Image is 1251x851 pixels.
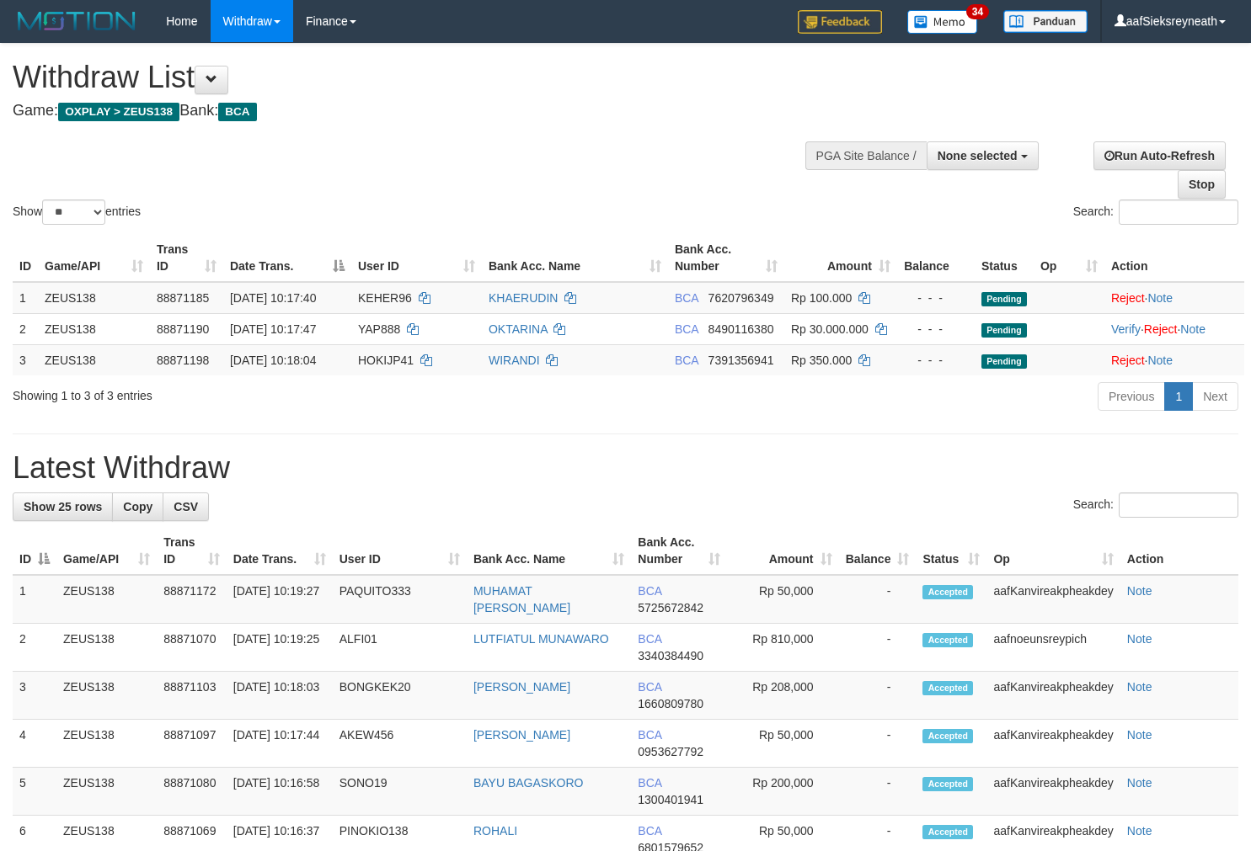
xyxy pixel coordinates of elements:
img: MOTION_logo.png [13,8,141,34]
span: BCA [638,632,661,646]
span: Accepted [922,681,973,695]
a: Note [1180,322,1206,336]
a: OKTARINA [489,322,548,336]
label: Search: [1073,199,1238,225]
a: Show 25 rows [13,492,113,521]
td: 88871103 [157,672,227,720]
a: [PERSON_NAME] [473,680,570,694]
td: PAQUITO333 [333,575,467,624]
td: 5 [13,768,56,816]
span: Copy 7391356941 to clipboard [708,354,774,367]
td: - [839,624,917,672]
a: [PERSON_NAME] [473,728,570,742]
a: Note [1127,632,1152,646]
span: Copy 5725672842 to clipboard [638,601,703,614]
a: Reject [1144,322,1178,336]
span: BCA [638,584,661,598]
h4: Game: Bank: [13,103,817,120]
td: Rp 50,000 [727,720,839,768]
td: aafKanvireakpheakdey [986,768,1120,816]
span: Copy 1300401941 to clipboard [638,793,703,806]
td: ALFI01 [333,624,467,672]
img: panduan.png [1003,10,1088,33]
span: BCA [638,680,661,694]
span: Pending [981,323,1027,338]
td: aafKanvireakpheakdey [986,575,1120,624]
td: - [839,720,917,768]
th: Status: activate to sort column ascending [916,527,986,575]
a: Note [1127,824,1152,838]
td: · · [1104,313,1244,344]
td: ZEUS138 [56,672,157,720]
th: Game/API: activate to sort column ascending [38,234,150,282]
span: 88871185 [157,291,209,305]
h1: Withdraw List [13,61,817,94]
span: Pending [981,354,1027,369]
span: Copy 8490116380 to clipboard [708,322,774,336]
span: BCA [638,728,661,742]
h1: Latest Withdraw [13,451,1238,485]
td: 88871097 [157,720,227,768]
th: Bank Acc. Number: activate to sort column ascending [668,234,784,282]
a: Previous [1098,382,1165,411]
span: BCA [638,824,661,838]
a: Next [1192,382,1238,411]
th: Action [1104,234,1244,282]
span: [DATE] 10:17:40 [230,291,316,305]
a: LUTFIATUL MUNAWARO [473,632,609,646]
td: ZEUS138 [38,344,150,375]
button: None selected [927,141,1039,170]
a: WIRANDI [489,354,540,367]
a: Note [1147,291,1173,305]
input: Search: [1119,199,1238,225]
td: - [839,575,917,624]
span: 34 [966,4,989,19]
a: CSV [163,492,209,521]
label: Show entries [13,199,141,225]
span: [DATE] 10:18:04 [230,354,316,367]
div: - - - [904,352,968,369]
td: 4 [13,720,56,768]
span: BCA [675,291,698,305]
img: Button%20Memo.svg [907,10,978,34]
th: ID: activate to sort column descending [13,527,56,575]
td: 88871080 [157,768,227,816]
span: Show 25 rows [24,500,102,513]
th: Trans ID: activate to sort column ascending [150,234,223,282]
td: Rp 810,000 [727,624,839,672]
td: ZEUS138 [38,282,150,314]
a: KHAERUDIN [489,291,558,305]
td: [DATE] 10:19:27 [227,575,333,624]
td: 2 [13,313,38,344]
th: Trans ID: activate to sort column ascending [157,527,227,575]
span: BCA [675,354,698,367]
span: Rp 30.000.000 [791,322,869,336]
th: Bank Acc. Number: activate to sort column ascending [631,527,727,575]
td: BONGKEK20 [333,672,467,720]
td: · [1104,344,1244,375]
td: SONO19 [333,768,467,816]
span: None selected [938,149,1018,162]
span: Copy 7620796349 to clipboard [708,291,774,305]
td: 1 [13,282,38,314]
th: Bank Acc. Name: activate to sort column ascending [467,527,631,575]
th: Balance: activate to sort column ascending [839,527,917,575]
a: Note [1127,776,1152,790]
td: AKEW456 [333,720,467,768]
a: Verify [1111,322,1141,336]
td: 2 [13,624,56,672]
th: Date Trans.: activate to sort column descending [223,234,351,282]
a: Run Auto-Refresh [1093,141,1226,170]
span: Copy 3340384490 to clipboard [638,649,703,662]
a: Note [1127,680,1152,694]
span: CSV [174,500,198,513]
td: [DATE] 10:18:03 [227,672,333,720]
td: 3 [13,672,56,720]
label: Search: [1073,492,1238,518]
span: BCA [675,322,698,336]
span: Copy 1660809780 to clipboard [638,697,703,710]
span: OXPLAY > ZEUS138 [58,103,179,121]
a: Stop [1178,170,1226,199]
td: ZEUS138 [38,313,150,344]
img: Feedback.jpg [798,10,882,34]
